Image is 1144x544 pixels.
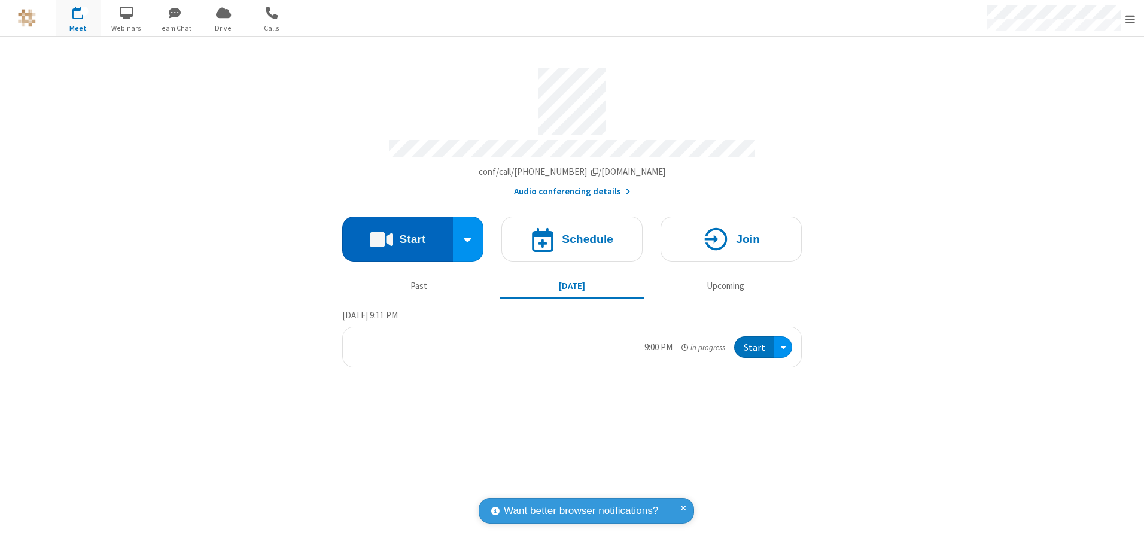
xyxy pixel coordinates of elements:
[104,23,149,34] span: Webinars
[681,342,725,353] em: in progress
[342,308,802,368] section: Today's Meetings
[774,336,792,358] div: Open menu
[81,7,89,16] div: 1
[201,23,246,34] span: Drive
[56,23,101,34] span: Meet
[734,336,774,358] button: Start
[501,217,643,262] button: Schedule
[479,166,666,177] span: Copy my meeting room link
[479,165,666,179] button: Copy my meeting room linkCopy my meeting room link
[504,503,658,519] span: Want better browser notifications?
[342,309,398,321] span: [DATE] 9:11 PM
[342,59,802,199] section: Account details
[399,233,425,245] h4: Start
[347,275,491,297] button: Past
[514,185,631,199] button: Audio conferencing details
[453,217,484,262] div: Start conference options
[562,233,613,245] h4: Schedule
[653,275,798,297] button: Upcoming
[250,23,294,34] span: Calls
[644,341,673,354] div: 9:00 PM
[661,217,802,262] button: Join
[500,275,644,297] button: [DATE]
[153,23,197,34] span: Team Chat
[342,217,453,262] button: Start
[18,9,36,27] img: QA Selenium DO NOT DELETE OR CHANGE
[736,233,760,245] h4: Join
